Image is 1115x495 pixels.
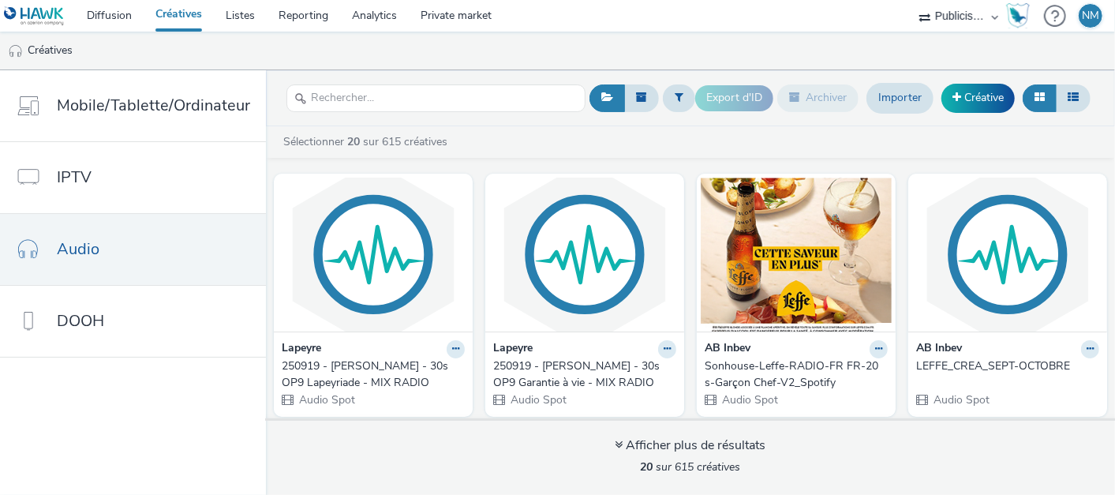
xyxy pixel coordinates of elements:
img: audio [8,43,24,59]
a: 250919 - [PERSON_NAME] - 30s OP9 Garantie à vie - MIX RADIO [493,358,676,391]
a: Créative [941,84,1015,112]
img: LEFFE_CREA_SEPT-OCTOBRE visual [912,178,1103,332]
span: Audio Spot [509,392,567,407]
img: 250919 - LAPEYRE - 30s OP9 Garantie à vie - MIX RADIO visual [489,178,680,332]
img: 250919 - LAPEYRE - 30s OP9 Lapeyriade - MIX RADIO visual [278,178,469,332]
div: LEFFE_CREA_SEPT-OCTOBRE [916,358,1093,374]
a: LEFFE_CREA_SEPT-OCTOBRE [916,358,1099,374]
strong: 20 [347,134,360,149]
img: undefined Logo [4,6,65,26]
span: Audio Spot [932,392,990,407]
span: Mobile/Tablette/Ordinateur [57,94,250,117]
div: NM [1082,4,1099,28]
a: Importer [866,83,934,113]
button: Archiver [777,84,859,111]
a: 250919 - [PERSON_NAME] - 30s OP9 Lapeyriade - MIX RADIO [282,358,465,391]
strong: AB Inbev [916,340,962,358]
div: Sonhouse-Leffe-RADIO-FR FR-20s-Garçon Chef-V2_Spotify [705,358,881,391]
strong: AB Inbev [705,340,750,358]
strong: 20 [641,459,653,474]
span: sur 615 créatives [641,459,741,474]
div: 250919 - [PERSON_NAME] - 30s OP9 Garantie à vie - MIX RADIO [493,358,670,391]
button: Liste [1056,84,1091,111]
span: Audio Spot [720,392,778,407]
a: Sélectionner sur 615 créatives [282,134,454,149]
span: Audio Spot [297,392,355,407]
button: Export d'ID [695,85,773,111]
img: Sonhouse-Leffe-RADIO-FR FR-20s-Garçon Chef-V2_Spotify visual [701,178,892,332]
span: Audio [57,238,99,261]
strong: Lapeyre [493,340,533,358]
span: IPTV [57,166,92,189]
input: Rechercher... [286,84,586,112]
img: Hawk Academy [1006,3,1030,28]
div: Afficher plus de résultats [615,437,766,455]
strong: Lapeyre [282,340,321,358]
div: 250919 - [PERSON_NAME] - 30s OP9 Lapeyriade - MIX RADIO [282,358,458,391]
button: Grille [1023,84,1057,111]
a: Hawk Academy [1006,3,1036,28]
a: Sonhouse-Leffe-RADIO-FR FR-20s-Garçon Chef-V2_Spotify [705,358,888,391]
span: DOOH [57,309,104,332]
